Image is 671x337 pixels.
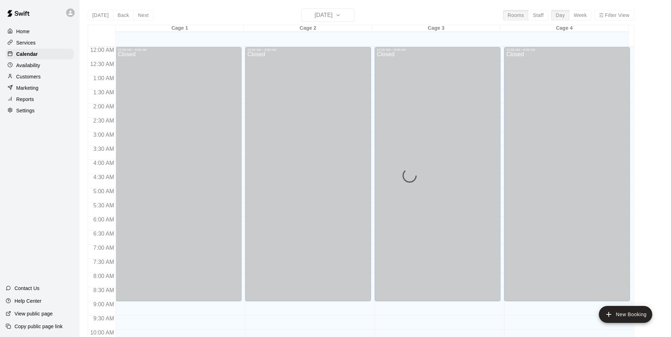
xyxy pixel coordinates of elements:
div: 12:00 AM – 9:00 AM: Closed [504,47,630,301]
div: Closed [506,52,628,304]
span: 6:00 AM [92,217,116,223]
span: 8:00 AM [92,273,116,279]
p: Marketing [16,84,39,91]
div: Closed [377,52,498,304]
p: View public page [15,310,53,317]
div: 12:00 AM – 9:00 AM [118,48,239,52]
div: 12:00 AM – 9:00 AM [377,48,498,52]
div: Cage 3 [372,25,500,32]
p: Availability [16,62,40,69]
div: 12:00 AM – 9:00 AM [506,48,628,52]
p: Calendar [16,51,38,58]
span: 5:00 AM [92,188,116,194]
span: 5:30 AM [92,202,116,208]
span: 4:30 AM [92,174,116,180]
span: 6:30 AM [92,231,116,237]
p: Copy public page link [15,323,63,330]
div: 12:00 AM – 9:00 AM: Closed [116,47,242,301]
p: Settings [16,107,35,114]
p: Customers [16,73,41,80]
p: Contact Us [15,285,40,292]
span: 12:00 AM [88,47,116,53]
a: Settings [6,105,74,116]
span: 9:00 AM [92,301,116,307]
p: Help Center [15,297,41,305]
a: Reports [6,94,74,105]
button: add [599,306,652,323]
span: 12:30 AM [88,61,116,67]
div: Cage 4 [500,25,628,32]
a: Customers [6,71,74,82]
span: 10:00 AM [88,330,116,336]
div: Cage 2 [244,25,372,32]
div: 12:00 AM – 9:00 AM: Closed [245,47,371,301]
span: 1:00 AM [92,75,116,81]
div: 12:00 AM – 9:00 AM [247,48,369,52]
span: 2:00 AM [92,104,116,110]
a: Services [6,37,74,48]
div: 12:00 AM – 9:00 AM: Closed [375,47,501,301]
p: Home [16,28,30,35]
span: 3:30 AM [92,146,116,152]
a: Marketing [6,83,74,93]
a: Home [6,26,74,37]
span: 2:30 AM [92,118,116,124]
span: 7:00 AM [92,245,116,251]
div: Closed [247,52,369,304]
p: Services [16,39,36,46]
div: Closed [118,52,239,304]
div: Cage 1 [116,25,244,32]
span: 8:30 AM [92,287,116,293]
a: Availability [6,60,74,71]
a: Calendar [6,49,74,59]
p: Reports [16,96,34,103]
span: 7:30 AM [92,259,116,265]
span: 4:00 AM [92,160,116,166]
span: 3:00 AM [92,132,116,138]
span: 1:30 AM [92,89,116,95]
span: 9:30 AM [92,315,116,321]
